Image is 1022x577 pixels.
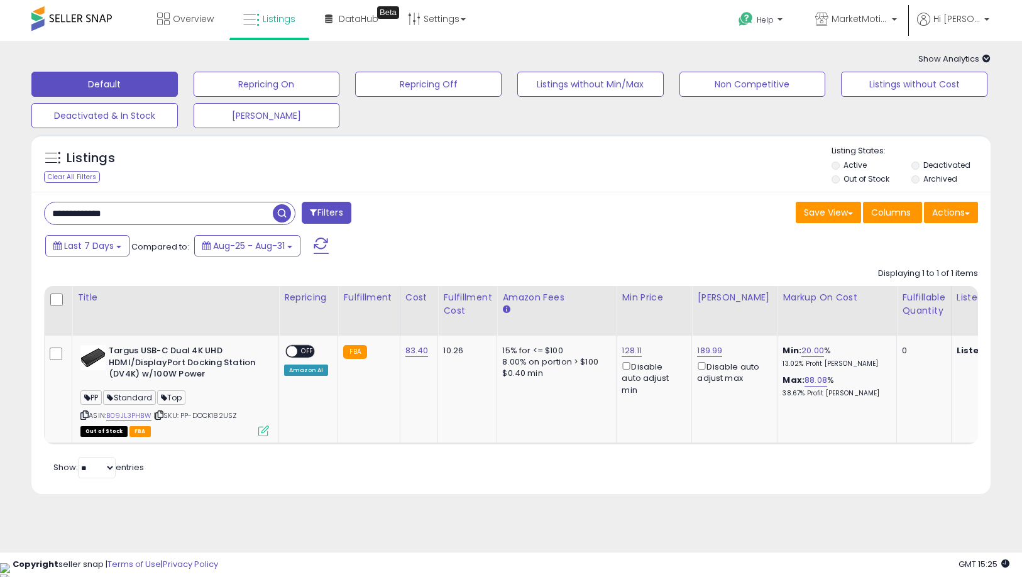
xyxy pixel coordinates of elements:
span: PP [80,390,102,405]
span: Listings [263,13,295,25]
a: 88.08 [805,374,827,387]
button: Listings without Min/Max [517,72,664,97]
label: Deactivated [923,160,970,170]
button: Save View [796,202,861,223]
b: Max: [783,374,805,386]
a: 20.00 [801,344,824,357]
a: 128.11 [622,344,642,357]
p: 13.02% Profit [PERSON_NAME] [783,360,887,368]
label: Archived [923,173,957,184]
span: Last 7 Days [64,239,114,252]
div: 15% for <= $100 [502,345,607,356]
b: Listed Price: [957,344,1014,356]
span: | SKU: PP-DOCK182USZ [153,410,237,420]
span: Show Analytics [918,53,991,65]
div: [PERSON_NAME] [697,291,772,304]
span: All listings that are currently out of stock and unavailable for purchase on Amazon [80,426,128,437]
span: Aug-25 - Aug-31 [213,239,285,252]
span: Hi [PERSON_NAME] [933,13,981,25]
span: DataHub [339,13,378,25]
span: Show: entries [53,461,144,473]
div: Tooltip anchor [377,6,399,19]
div: Title [77,291,273,304]
div: Displaying 1 to 1 of 1 items [878,268,978,280]
button: Listings without Cost [841,72,987,97]
div: Fulfillable Quantity [902,291,945,317]
label: Out of Stock [843,173,889,184]
p: 38.67% Profit [PERSON_NAME] [783,389,887,398]
span: Standard [103,390,155,405]
label: Active [843,160,867,170]
a: Terms of Use [107,558,161,570]
b: Targus USB-C Dual 4K UHD HDMI/DisplayPort Docking Station (DV4K) w/100W Power [109,345,261,383]
div: Markup on Cost [783,291,891,304]
div: 10.26 [443,345,487,356]
span: FBA [129,426,151,437]
div: Clear All Filters [44,171,100,183]
a: 83.40 [405,344,429,357]
small: FBA [343,345,366,359]
img: 31TE6mBFdrL._SL40_.jpg [80,345,106,370]
div: Disable auto adjust max [697,360,767,384]
button: Non Competitive [679,72,826,97]
div: Min Price [622,291,686,304]
div: 8.00% on portion > $100 [502,356,607,368]
div: 0 [902,345,941,356]
strong: Copyright [13,558,58,570]
div: Cost [405,291,433,304]
div: % [783,375,887,398]
button: Actions [924,202,978,223]
a: B09JL3PHBW [106,410,151,421]
span: Overview [173,13,214,25]
a: Help [728,2,795,41]
div: Disable auto adjust min [622,360,682,396]
div: Repricing [284,291,332,304]
div: Amazon AI [284,365,328,376]
span: Columns [871,206,911,219]
span: MarketMotions [832,13,888,25]
p: Listing States: [832,145,991,157]
span: Help [757,14,774,25]
button: Last 7 Days [45,235,129,256]
div: $0.40 min [502,368,607,379]
div: Amazon Fees [502,291,611,304]
div: Fulfillment Cost [443,291,492,317]
small: Amazon Fees. [502,304,510,316]
button: [PERSON_NAME] [194,103,340,128]
div: Fulfillment [343,291,394,304]
span: Compared to: [131,241,189,253]
div: % [783,345,887,368]
span: Top [157,390,186,405]
a: 189.99 [697,344,722,357]
button: Repricing On [194,72,340,97]
span: OFF [297,346,317,357]
i: Get Help [738,11,754,27]
span: 2025-09-9 15:25 GMT [959,558,1009,570]
div: ASIN: [80,345,269,435]
a: Privacy Policy [163,558,218,570]
b: Min: [783,344,801,356]
button: Columns [863,202,922,223]
button: Repricing Off [355,72,502,97]
button: Default [31,72,178,97]
button: Deactivated & In Stock [31,103,178,128]
th: The percentage added to the cost of goods (COGS) that forms the calculator for Min & Max prices. [777,286,897,336]
a: Hi [PERSON_NAME] [917,13,989,41]
h5: Listings [67,150,115,167]
button: Aug-25 - Aug-31 [194,235,300,256]
button: Filters [302,202,351,224]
